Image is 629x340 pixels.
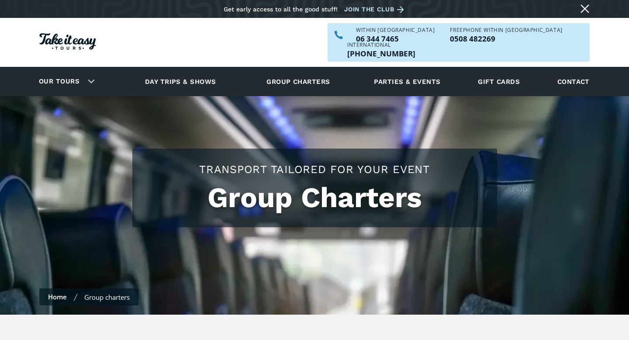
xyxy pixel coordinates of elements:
a: Parties & events [370,69,445,94]
div: International [347,42,415,48]
a: Home [48,292,67,301]
p: 06 344 7465 [356,35,435,42]
a: Gift cards [473,69,524,94]
img: Take it easy Tours logo [39,33,96,50]
nav: Breadcrumbs [39,288,138,305]
a: Close message [578,2,592,16]
div: WITHIN [GEOGRAPHIC_DATA] [356,28,435,33]
div: Freephone WITHIN [GEOGRAPHIC_DATA] [450,28,562,33]
div: Group charters [84,293,130,302]
a: Day trips & shows [134,69,227,94]
p: [PHONE_NUMBER] [347,50,415,57]
div: Our tours [28,69,101,94]
a: Call us freephone within NZ on 0508482269 [450,35,562,42]
a: Join the club [344,4,407,15]
a: Call us outside of NZ on +6463447465 [347,50,415,57]
a: Our tours [32,71,86,92]
p: 0508 482269 [450,35,562,42]
a: Contact [553,69,594,94]
h1: Group Charters [141,181,488,214]
a: Group charters [256,69,341,94]
a: Homepage [39,29,96,56]
a: Call us within NZ on 063447465 [356,35,435,42]
h2: Transport tailored for your event [141,162,488,177]
div: Get early access to all the good stuff! [224,6,338,13]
